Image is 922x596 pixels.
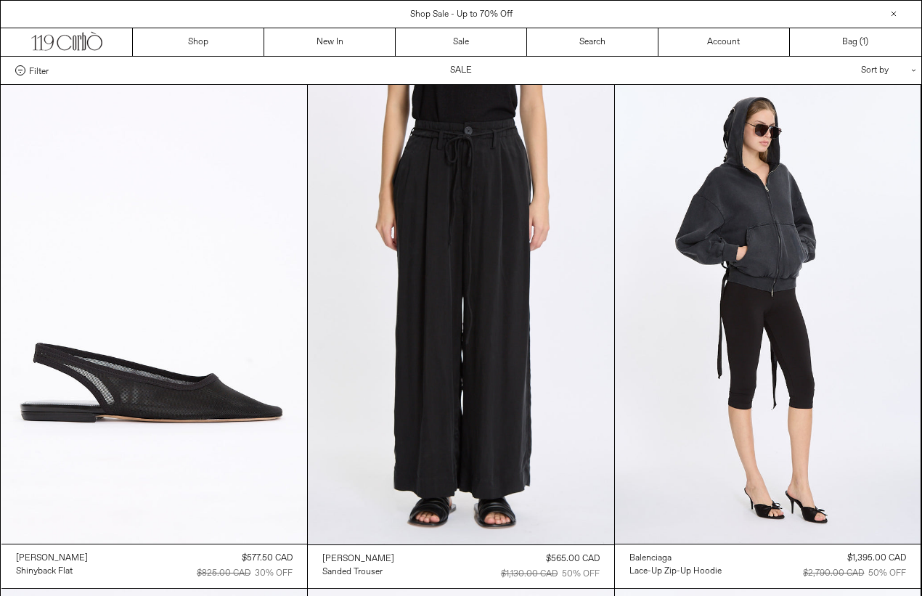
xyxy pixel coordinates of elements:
[562,568,600,581] div: 50% OFF
[133,28,264,56] a: Shop
[16,552,88,565] a: [PERSON_NAME]
[322,566,394,579] a: Sanded Trouser
[410,9,513,20] a: Shop Sale - Up to 70% Off
[629,552,672,565] div: Balenciaga
[790,28,921,56] a: Bag ()
[322,553,394,566] div: [PERSON_NAME]
[16,565,88,578] a: Shinyback Flat
[242,552,293,565] div: $577.50 CAD
[615,85,921,544] img: Balenciaga Lace-Up Zip-Up Hoodie
[803,567,864,580] div: $2,790.00 CAD
[322,566,383,579] div: Sanded Trouser
[527,28,658,56] a: Search
[658,28,790,56] a: Account
[255,567,293,580] div: 30% OFF
[862,36,868,49] span: )
[629,565,722,578] a: Lace-Up Zip-Up Hoodie
[868,567,906,580] div: 50% OFF
[16,566,73,578] div: Shinyback Flat
[776,57,907,84] div: Sort by
[546,552,600,566] div: $565.00 CAD
[29,65,49,75] span: Filter
[501,568,558,581] div: $1,130.00 CAD
[847,552,906,565] div: $1,395.00 CAD
[396,28,527,56] a: Sale
[1,85,308,544] img: Dries Van Noten Shinyback Flat
[862,36,865,48] span: 1
[322,552,394,566] a: [PERSON_NAME]
[308,85,614,544] img: Lauren Manoogian Sanded Trouser
[197,567,250,580] div: $825.00 CAD
[629,552,722,565] a: Balenciaga
[264,28,396,56] a: New In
